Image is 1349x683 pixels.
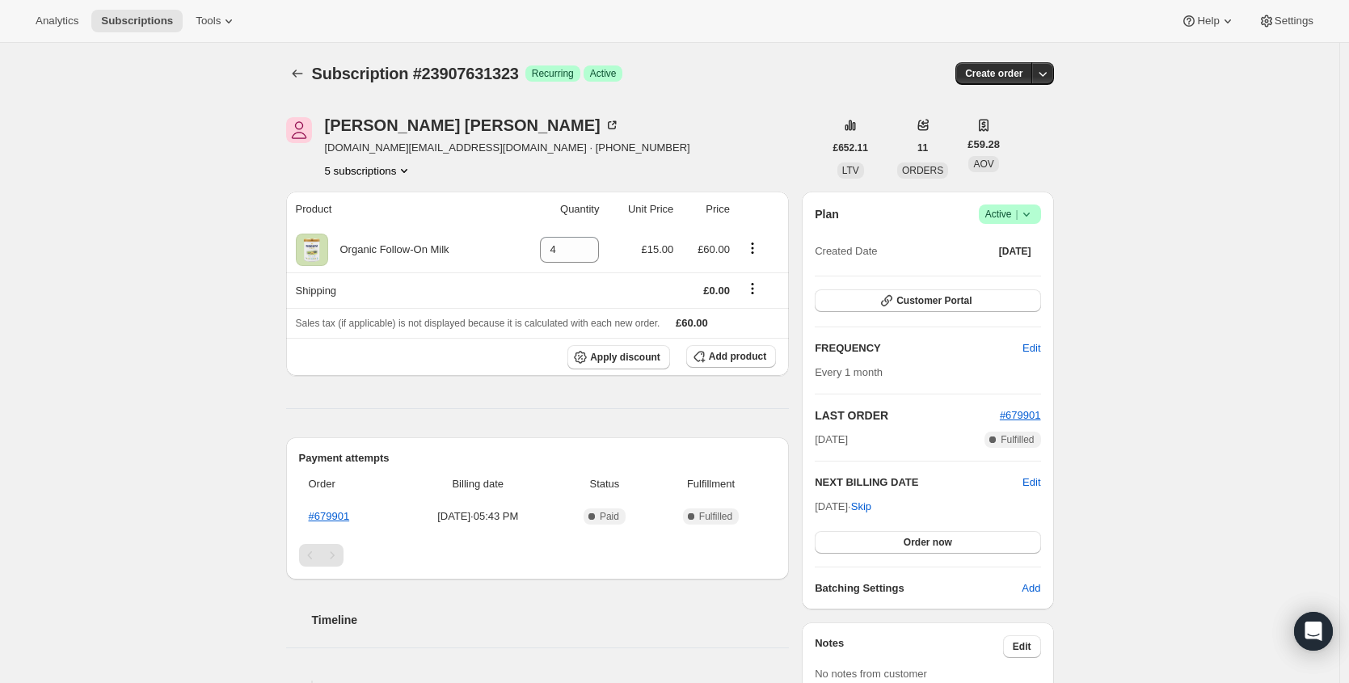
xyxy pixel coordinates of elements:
h2: FREQUENCY [815,340,1022,356]
span: Active [985,206,1035,222]
div: Open Intercom Messenger [1294,612,1333,651]
button: Skip [841,494,881,520]
span: £60.00 [676,317,708,329]
span: Paid [600,510,619,523]
span: No notes from customer [815,668,927,680]
h6: Batching Settings [815,580,1022,597]
span: Help [1197,15,1219,27]
button: Apply discount [567,345,670,369]
span: £15.00 [642,243,674,255]
span: Apply discount [590,351,660,364]
div: Organic Follow-On Milk [328,242,449,258]
h3: Notes [815,635,1003,658]
button: [DATE] [989,240,1041,263]
span: Billing date [403,476,554,492]
span: [DOMAIN_NAME][EMAIL_ADDRESS][DOMAIN_NAME] · [PHONE_NUMBER] [325,140,690,156]
th: Unit Price [604,192,678,227]
h2: LAST ORDER [815,407,1000,424]
button: Help [1171,10,1245,32]
button: Create order [955,62,1032,85]
span: £59.28 [967,137,1000,153]
span: Subscription #23907631323 [312,65,519,82]
span: ORDERS [902,165,943,176]
span: Tools [196,15,221,27]
span: £652.11 [833,141,868,154]
span: £0.00 [703,285,730,297]
nav: Pagination [299,544,777,567]
span: [DATE] · 05:43 PM [403,508,554,525]
span: Analytics [36,15,78,27]
span: Create order [965,67,1022,80]
a: #679901 [1000,409,1041,421]
button: Add product [686,345,776,368]
h2: Payment attempts [299,450,777,466]
button: Add [1012,575,1050,601]
span: AOV [973,158,993,170]
span: £60.00 [698,243,730,255]
span: Status [563,476,646,492]
button: Analytics [26,10,88,32]
span: Fulfillment [656,476,766,492]
th: Product [286,192,512,227]
span: Order now [904,536,952,549]
span: [DATE] [999,245,1031,258]
span: Subscriptions [101,15,173,27]
span: Add [1022,580,1040,597]
button: Edit [1013,335,1050,361]
button: Settings [1249,10,1323,32]
span: Edit [1013,640,1031,653]
span: Sales tax (if applicable) is not displayed because it is calculated with each new order. [296,318,660,329]
span: Skip [851,499,871,515]
span: | [1015,208,1018,221]
span: Recurring [532,67,574,80]
a: #679901 [309,510,350,522]
th: Price [678,192,735,227]
span: [DATE] · [815,500,871,512]
span: LTV [842,165,859,176]
button: #679901 [1000,407,1041,424]
span: Active [590,67,617,80]
span: Edit [1022,340,1040,356]
th: Quantity [512,192,604,227]
span: Every 1 month [815,366,883,378]
img: product img [296,234,328,266]
button: Subscriptions [286,62,309,85]
button: 11 [908,137,938,159]
span: Customer Portal [896,294,972,307]
span: Fulfilled [699,510,732,523]
span: Fulfilled [1001,433,1034,446]
button: Customer Portal [815,289,1040,312]
button: Tools [186,10,247,32]
span: Olivia Royko-Stevens [286,117,312,143]
span: Settings [1275,15,1313,27]
button: Order now [815,531,1040,554]
h2: NEXT BILLING DATE [815,474,1022,491]
button: Edit [1003,635,1041,658]
button: Product actions [325,162,413,179]
h2: Timeline [312,612,790,628]
button: Shipping actions [740,280,765,297]
th: Order [299,466,398,502]
span: Created Date [815,243,877,259]
button: Edit [1022,474,1040,491]
button: Subscriptions [91,10,183,32]
div: [PERSON_NAME] [PERSON_NAME] [325,117,620,133]
span: [DATE] [815,432,848,448]
span: 11 [917,141,928,154]
span: Add product [709,350,766,363]
th: Shipping [286,272,512,308]
button: £652.11 [824,137,878,159]
h2: Plan [815,206,839,222]
button: Product actions [740,239,765,257]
